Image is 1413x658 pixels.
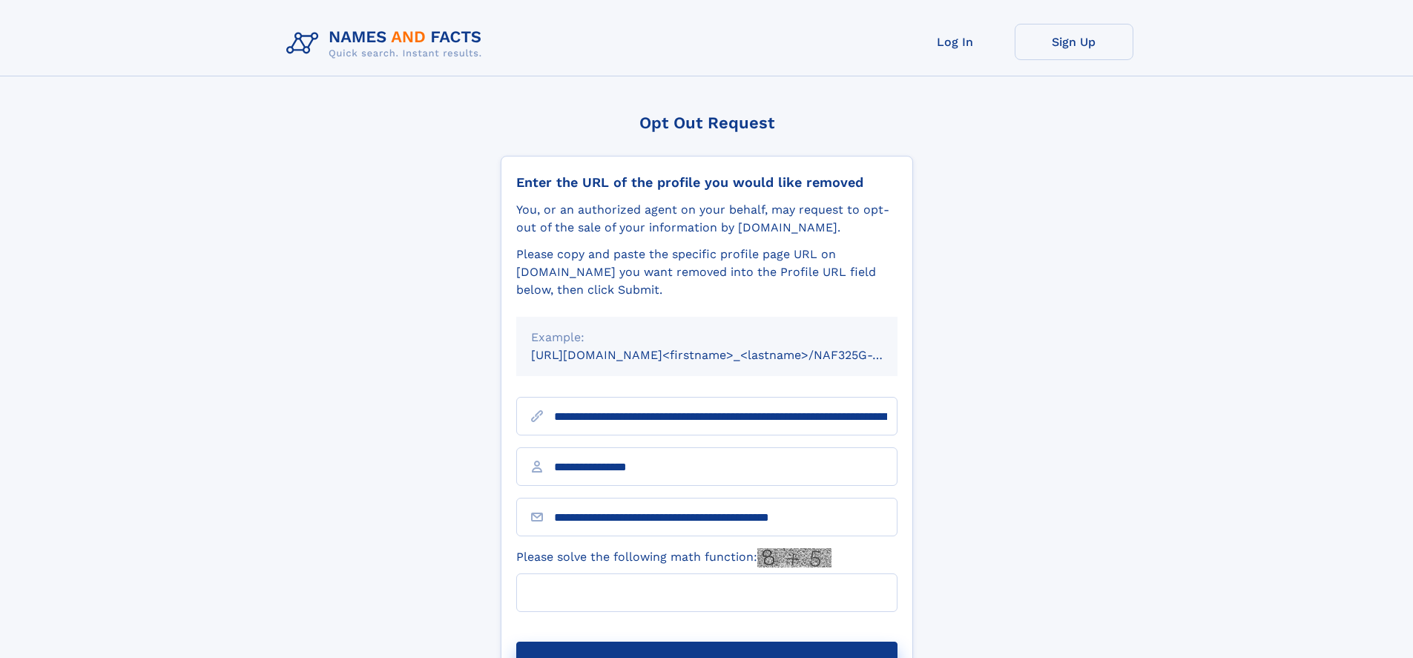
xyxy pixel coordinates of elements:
[280,24,494,64] img: Logo Names and Facts
[516,548,831,567] label: Please solve the following math function:
[896,24,1015,60] a: Log In
[1015,24,1133,60] a: Sign Up
[516,201,897,237] div: You, or an authorized agent on your behalf, may request to opt-out of the sale of your informatio...
[516,174,897,191] div: Enter the URL of the profile you would like removed
[516,246,897,299] div: Please copy and paste the specific profile page URL on [DOMAIN_NAME] you want removed into the Pr...
[501,113,913,132] div: Opt Out Request
[531,348,926,362] small: [URL][DOMAIN_NAME]<firstname>_<lastname>/NAF325G-xxxxxxxx
[531,329,883,346] div: Example:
